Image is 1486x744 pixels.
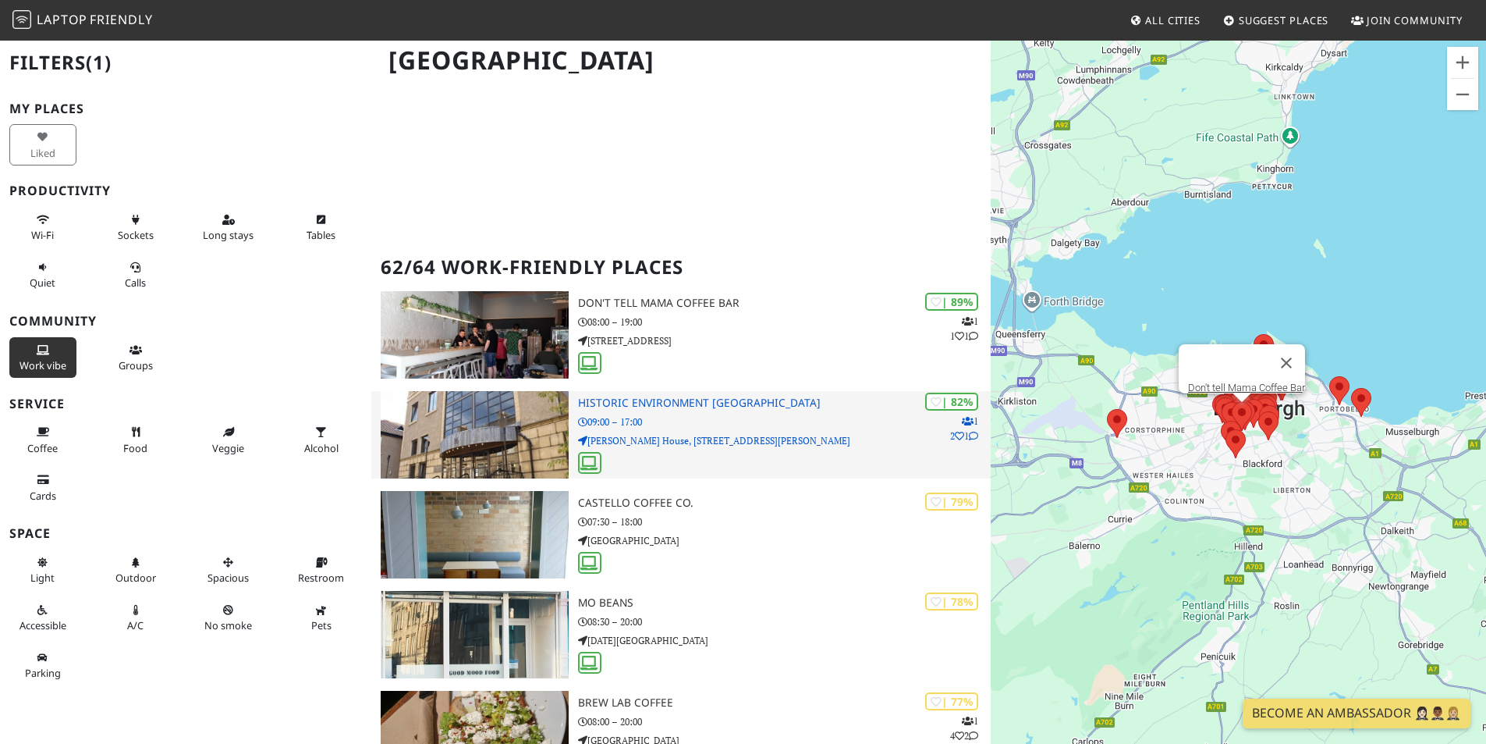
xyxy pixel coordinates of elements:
h3: Don't tell Mama Coffee Bar [578,297,991,310]
a: Don't tell Mama Coffee Bar | 89% 111 Don't tell Mama Coffee Bar 08:00 – 19:00 [STREET_ADDRESS] [371,291,991,379]
button: Close [1268,344,1305,382]
span: Work-friendly tables [307,228,335,242]
button: Outdoor [102,550,169,591]
p: 08:30 – 20:00 [578,614,991,629]
button: Coffee [9,419,76,461]
button: Cards [9,467,76,508]
img: LaptopFriendly [12,10,31,29]
span: Parking [25,666,61,680]
button: Spacious [195,550,262,591]
img: Don't tell Mama Coffee Bar [381,291,569,379]
button: Food [102,419,169,461]
span: Long stays [203,228,254,242]
p: 1 1 1 [950,314,978,344]
a: Don't tell Mama Coffee Bar [1188,382,1305,393]
span: Veggie [212,441,244,455]
h3: Mo Beans [578,596,991,610]
span: Food [123,441,147,455]
h3: My Places [9,101,362,116]
div: | 78% [925,593,978,611]
h3: Brew Lab Coffee [578,696,991,710]
span: Group tables [119,358,153,372]
a: Suggest Places [1217,6,1335,34]
span: All Cities [1145,13,1201,27]
span: Outdoor area [115,571,156,585]
button: Quiet [9,255,76,296]
span: Video/audio calls [125,276,146,290]
h3: Castello Coffee Co. [578,497,991,510]
p: 09:00 – 17:00 [578,415,991,429]
button: Light [9,550,76,591]
button: Work vibe [9,337,76,379]
h3: Space [9,526,362,541]
button: Long stays [195,207,262,248]
button: No smoke [195,597,262,639]
button: Zoom out [1447,79,1478,110]
button: Alcohol [288,419,355,461]
span: Stable Wi-Fi [31,228,54,242]
p: 08:00 – 20:00 [578,714,991,729]
button: Pets [288,597,355,639]
p: 08:00 – 19:00 [578,315,991,329]
div: | 82% [925,393,978,411]
span: (1) [86,49,112,75]
span: Smoke free [204,618,252,632]
span: Spacious [207,571,249,585]
p: [GEOGRAPHIC_DATA] [578,533,991,548]
span: Restroom [298,571,344,585]
div: | 89% [925,293,978,311]
button: Restroom [288,550,355,591]
p: 07:30 – 18:00 [578,514,991,529]
span: Quiet [30,276,55,290]
h3: Community [9,314,362,329]
img: Castello Coffee Co. [381,491,569,578]
p: 1 2 1 [950,414,978,443]
span: Suggest Places [1239,13,1329,27]
span: Coffee [27,441,58,455]
button: A/C [102,597,169,639]
p: 1 4 2 [950,714,978,743]
span: Accessible [20,618,66,632]
span: Power sockets [118,228,154,242]
p: [PERSON_NAME] House, [STREET_ADDRESS][PERSON_NAME] [578,433,991,448]
span: Join Community [1367,13,1463,27]
span: Friendly [90,11,152,28]
span: Air conditioned [127,618,144,632]
span: Laptop [37,11,87,28]
h1: [GEOGRAPHIC_DATA] [376,39,988,82]
span: Natural light [30,571,55,585]
p: [STREET_ADDRESS] [578,333,991,348]
a: Mo Beans | 78% Mo Beans 08:30 – 20:00 [DATE][GEOGRAPHIC_DATA] [371,591,991,678]
span: Credit cards [30,489,56,503]
a: LaptopFriendly LaptopFriendly [12,7,153,34]
img: Mo Beans [381,591,569,678]
h3: Historic Environment [GEOGRAPHIC_DATA] [578,397,991,410]
h2: 62/64 Work-Friendly Places [381,244,981,291]
button: Zoom in [1447,47,1478,78]
button: Accessible [9,597,76,639]
button: Parking [9,645,76,686]
span: Alcohol [304,441,339,455]
a: Join Community [1345,6,1469,34]
a: Historic Environment Scotland | 82% 121 Historic Environment [GEOGRAPHIC_DATA] 09:00 – 17:00 [PER... [371,391,991,479]
h2: Filters [9,39,362,87]
a: All Cities [1123,6,1207,34]
h3: Productivity [9,183,362,198]
div: | 79% [925,493,978,511]
span: People working [20,358,66,372]
img: Historic Environment Scotland [381,391,569,479]
h3: Service [9,397,362,411]
span: Pet friendly [311,618,332,632]
div: | 77% [925,692,978,710]
button: Calls [102,255,169,296]
button: Veggie [195,419,262,461]
a: Castello Coffee Co. | 79% Castello Coffee Co. 07:30 – 18:00 [GEOGRAPHIC_DATA] [371,491,991,578]
button: Wi-Fi [9,207,76,248]
p: [DATE][GEOGRAPHIC_DATA] [578,633,991,648]
button: Sockets [102,207,169,248]
button: Groups [102,337,169,379]
button: Tables [288,207,355,248]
